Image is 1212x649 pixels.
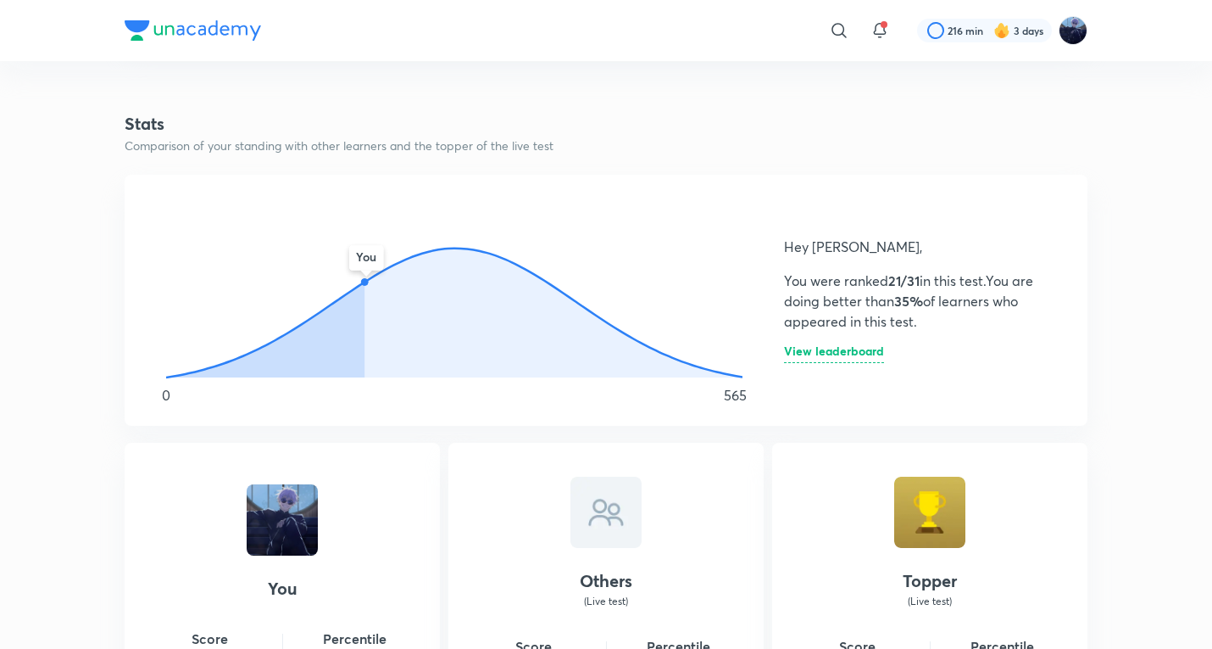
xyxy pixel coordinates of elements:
[888,271,920,289] span: 21/31
[784,271,1047,332] p: You were ranked in this test. You are doing better than of learners who appeared in this test.
[784,237,1047,257] h5: Hey [PERSON_NAME],
[786,594,1074,609] p: (Live test)
[462,568,750,594] h4: Others
[1059,16,1087,45] img: Kushagra Singh
[125,20,261,41] img: Company Logo
[462,594,750,609] p: (Live test)
[784,345,884,363] h6: View leaderboard
[125,137,1087,154] p: Comparison of your standing with other learners and the topper of the live test
[162,385,170,406] p: 0
[356,249,376,265] text: You
[724,385,747,406] p: 565
[283,629,427,649] h5: Percentile
[786,568,1074,594] h4: Topper
[138,576,426,601] h4: You
[125,111,1087,137] h4: Stats
[138,629,282,649] h5: Score
[993,22,1010,39] img: streak
[894,292,923,310] span: 35%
